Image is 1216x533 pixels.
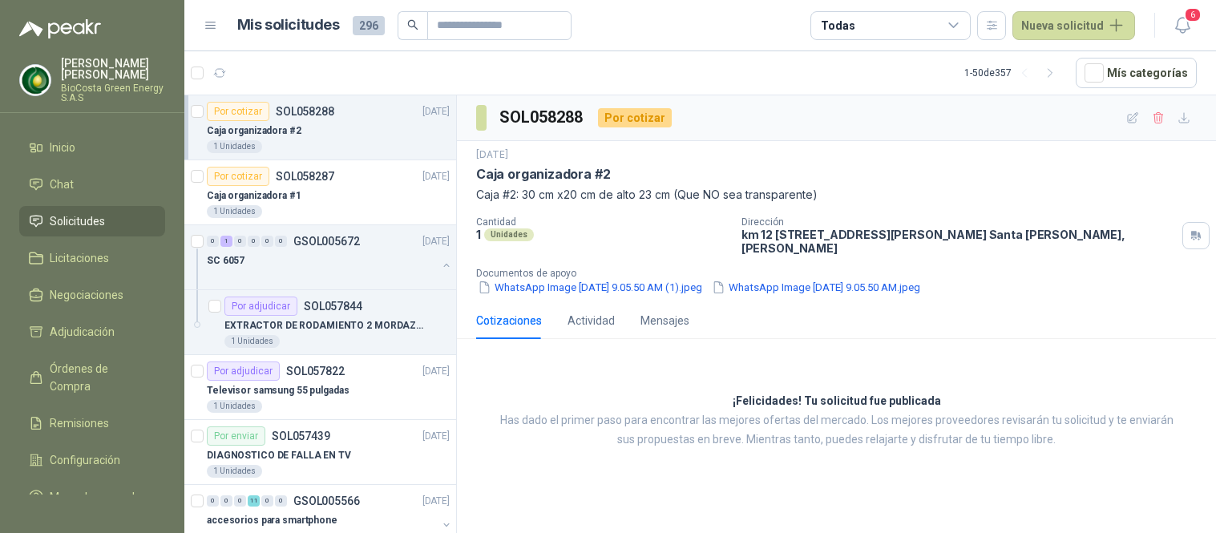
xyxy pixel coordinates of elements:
[476,268,1210,279] p: Documentos de apoyo
[1168,11,1197,40] button: 6
[207,495,219,507] div: 0
[19,132,165,163] a: Inicio
[207,188,301,204] p: Caja organizadora #1
[499,105,585,130] h3: SOL058288
[304,301,362,312] p: SOL057844
[61,83,165,103] p: BioCosta Green Energy S.A.S
[272,430,330,442] p: SOL057439
[50,249,109,267] span: Licitaciones
[964,60,1063,86] div: 1 - 50 de 357
[293,495,360,507] p: GSOL005566
[19,19,101,38] img: Logo peakr
[407,19,418,30] span: search
[286,365,345,377] p: SOL057822
[184,95,456,160] a: Por cotizarSOL058288[DATE] Caja organizadora #21 Unidades
[497,411,1176,450] p: Has dado el primer paso para encontrar las mejores ofertas del mercado. Los mejores proveedores r...
[207,465,262,478] div: 1 Unidades
[422,234,450,249] p: [DATE]
[598,108,672,127] div: Por cotizar
[207,123,301,139] p: Caja organizadora #2
[19,353,165,402] a: Órdenes de Compra
[19,482,165,512] a: Manuales y ayuda
[821,17,854,34] div: Todas
[207,513,337,528] p: accesorios para smartphone
[261,495,273,507] div: 0
[220,495,232,507] div: 0
[422,494,450,509] p: [DATE]
[19,169,165,200] a: Chat
[261,236,273,247] div: 0
[50,139,75,156] span: Inicio
[640,312,689,329] div: Mensajes
[741,216,1176,228] p: Dirección
[741,228,1176,255] p: km 12 [STREET_ADDRESS][PERSON_NAME] Santa [PERSON_NAME] , [PERSON_NAME]
[353,16,385,35] span: 296
[207,253,244,269] p: SC 6057
[1076,58,1197,88] button: Mís categorías
[1012,11,1135,40] button: Nueva solicitud
[50,451,120,469] span: Configuración
[568,312,615,329] div: Actividad
[19,445,165,475] a: Configuración
[234,236,246,247] div: 0
[224,297,297,316] div: Por adjudicar
[220,236,232,247] div: 1
[476,147,508,163] p: [DATE]
[733,392,941,411] h3: ¡Felicidades! Tu solicitud fue publicada
[19,280,165,310] a: Negociaciones
[50,176,74,193] span: Chat
[710,279,922,296] button: WhatsApp Image [DATE] 9.05.50 AM.jpeg
[184,290,456,355] a: Por adjudicarSOL057844EXTRACTOR DE RODAMIENTO 2 MORDAZA TMMR 350XL1 Unidades
[207,232,453,283] a: 0 1 0 0 0 0 GSOL005672[DATE] SC 6057
[207,361,280,381] div: Por adjudicar
[207,236,219,247] div: 0
[422,104,450,119] p: [DATE]
[422,364,450,379] p: [DATE]
[207,167,269,186] div: Por cotizar
[224,318,424,333] p: EXTRACTOR DE RODAMIENTO 2 MORDAZA TMMR 350XL
[234,495,246,507] div: 0
[276,106,334,117] p: SOL058288
[224,335,280,348] div: 1 Unidades
[207,448,351,463] p: DIAGNOSTICO DE FALLA EN TV
[476,228,481,241] p: 1
[207,383,349,398] p: Televisor samsung 55 pulgadas
[484,228,534,241] div: Unidades
[276,171,334,182] p: SOL058287
[184,160,456,225] a: Por cotizarSOL058287[DATE] Caja organizadora #11 Unidades
[184,420,456,485] a: Por enviarSOL057439[DATE] DIAGNOSTICO DE FALLA EN TV1 Unidades
[50,360,150,395] span: Órdenes de Compra
[19,317,165,347] a: Adjudicación
[207,205,262,218] div: 1 Unidades
[1184,7,1202,22] span: 6
[293,236,360,247] p: GSOL005672
[275,236,287,247] div: 0
[61,58,165,80] p: [PERSON_NAME] [PERSON_NAME]
[19,408,165,438] a: Remisiones
[248,236,260,247] div: 0
[476,216,729,228] p: Cantidad
[50,286,123,304] span: Negociaciones
[19,206,165,236] a: Solicitudes
[476,279,704,296] button: WhatsApp Image [DATE] 9.05.50 AM (1).jpeg
[184,355,456,420] a: Por adjudicarSOL057822[DATE] Televisor samsung 55 pulgadas1 Unidades
[207,426,265,446] div: Por enviar
[19,243,165,273] a: Licitaciones
[237,14,340,37] h1: Mis solicitudes
[476,186,1197,204] p: Caja #2: 30 cm x20 cm de alto 23 cm (Que NO sea transparente)
[20,65,50,95] img: Company Logo
[422,169,450,184] p: [DATE]
[50,323,115,341] span: Adjudicación
[476,166,610,183] p: Caja organizadora #2
[50,414,109,432] span: Remisiones
[275,495,287,507] div: 0
[207,400,262,413] div: 1 Unidades
[50,488,141,506] span: Manuales y ayuda
[422,429,450,444] p: [DATE]
[50,212,105,230] span: Solicitudes
[207,140,262,153] div: 1 Unidades
[207,102,269,121] div: Por cotizar
[248,495,260,507] div: 11
[476,312,542,329] div: Cotizaciones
